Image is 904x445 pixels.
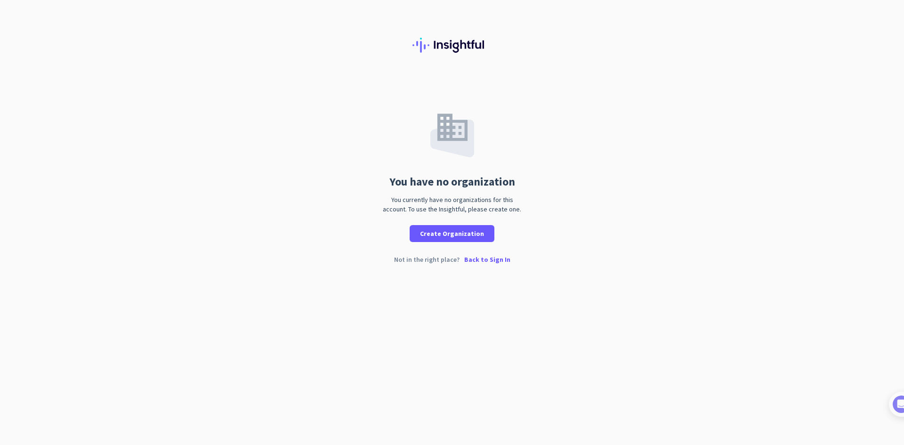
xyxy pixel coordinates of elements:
img: Insightful [412,38,492,53]
div: You have no organization [389,176,515,187]
span: Create Organization [420,229,484,238]
p: Back to Sign In [464,256,510,263]
button: Create Organization [410,225,494,242]
div: You currently have no organizations for this account. To use the Insightful, please create one. [379,195,525,214]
